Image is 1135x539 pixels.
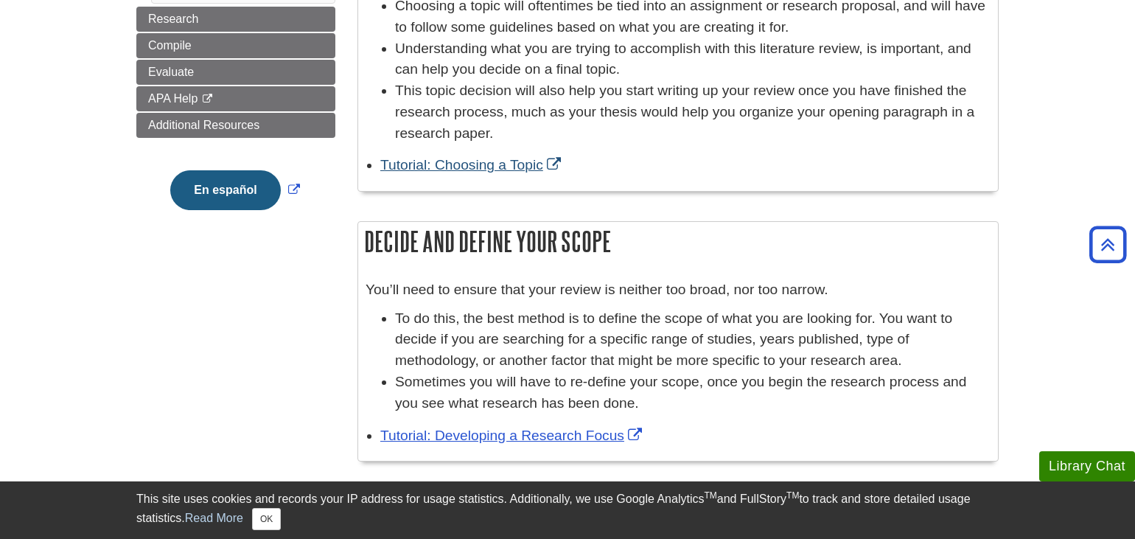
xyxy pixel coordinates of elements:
[252,508,281,530] button: Close
[358,222,998,261] h2: Decide and define your scope
[136,7,335,32] a: Research
[136,490,999,530] div: This site uses cookies and records your IP address for usage statistics. Additionally, we use Goo...
[786,490,799,501] sup: TM
[148,39,192,52] span: Compile
[136,33,335,58] a: Compile
[395,372,991,414] li: Sometimes you will have to re-define your scope, once you begin the research process and you see ...
[1084,234,1131,254] a: Back to Top
[170,170,280,210] button: En español
[148,119,259,131] span: Additional Resources
[148,92,198,105] span: APA Help
[185,512,243,524] a: Read More
[1039,451,1135,481] button: Library Chat
[148,66,194,78] span: Evaluate
[395,80,991,144] li: This topic decision will also help you start writing up your review once you have finished the re...
[201,94,214,104] i: This link opens in a new window
[167,184,303,196] a: Link opens in new window
[395,308,991,372] li: To do this, the best method is to define the scope of what you are looking for. You want to decid...
[704,490,716,501] sup: TM
[148,13,198,25] span: Research
[366,279,991,301] p: You’ll need to ensure that your review is neither too broad, nor too narrow.
[395,38,991,81] li: Understanding what you are trying to accomplish with this literature review, is important, and ca...
[136,113,335,138] a: Additional Resources
[136,60,335,85] a: Evaluate
[380,157,565,173] a: Link opens in new window
[136,86,335,111] a: APA Help
[380,428,646,443] a: Link opens in new window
